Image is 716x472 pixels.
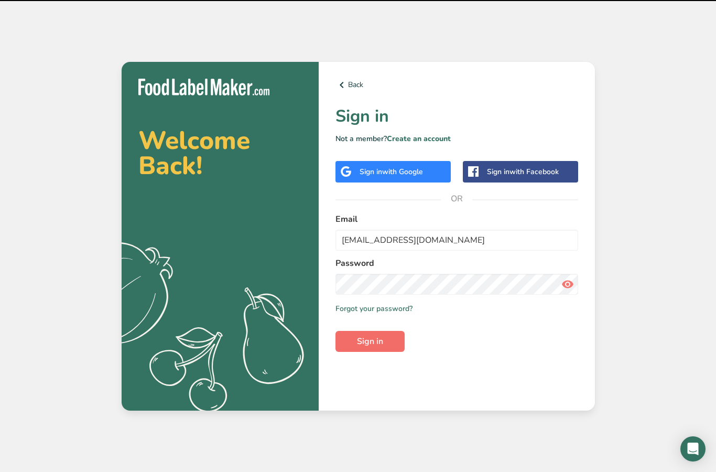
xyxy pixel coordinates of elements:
div: Sign in [360,166,423,177]
a: Forgot your password? [335,303,413,314]
img: Food Label Maker [138,79,269,96]
div: Sign in [487,166,559,177]
h2: Welcome Back! [138,128,302,178]
span: with Google [382,167,423,177]
label: Email [335,213,578,226]
span: OR [441,183,472,214]
h1: Sign in [335,104,578,129]
p: Not a member? [335,133,578,144]
span: with Facebook [509,167,559,177]
a: Create an account [387,134,451,144]
a: Back [335,79,578,91]
span: Sign in [357,335,383,348]
div: Open Intercom Messenger [680,436,706,462]
input: Enter Your Email [335,230,578,251]
button: Sign in [335,331,405,352]
label: Password [335,257,578,270]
